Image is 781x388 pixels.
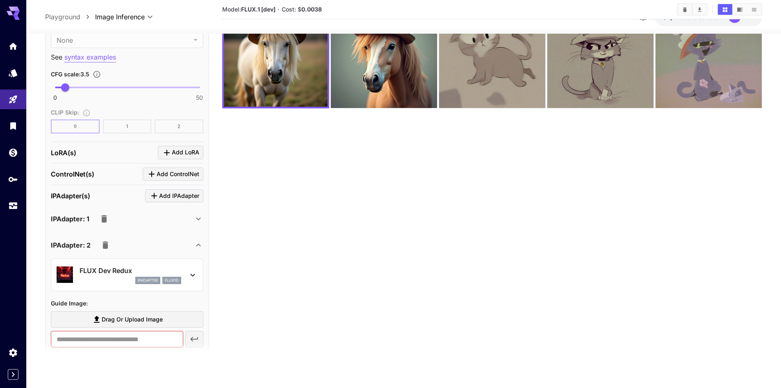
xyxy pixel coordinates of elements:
[663,14,693,21] span: $2,375.95
[157,169,199,179] span: Add ControlNet
[8,41,18,51] div: Home
[718,4,732,15] button: Show media in grid view
[224,3,328,107] img: 7ZhGqALUgAAAABJRU5ErkJggg==
[51,209,203,229] div: IPAdapter: 1
[222,6,276,13] span: Model:
[241,6,276,13] b: FLUX.1 [dev]
[57,266,73,283] img: FLUX Dev Redux
[8,201,18,211] div: Usage
[80,266,181,276] p: FLUX Dev Redux
[301,6,322,13] b: 0.0038
[57,262,198,287] div: FLUX Dev ReduxFLUX Dev ReduxipAdapterflux1d
[45,12,80,22] a: Playground
[733,4,747,15] button: Show media in video view
[8,174,18,184] div: API Keys
[145,189,203,202] button: Click to add IPAdapter
[172,147,199,158] span: Add LoRA
[51,214,89,224] p: IPAdapter: 1
[102,315,163,325] span: Drag or upload image
[45,12,95,22] nav: breadcrumb
[439,2,545,108] img: Z
[717,3,762,16] div: Show media in grid viewShow media in video viewShow media in list view
[53,94,57,102] span: 0
[692,4,707,15] button: Download All
[51,300,88,307] span: Guide Image :
[89,70,104,78] button: Adjusts how closely the generated image aligns with the input prompt. A higher value enforces str...
[51,311,203,328] label: Drag or upload image
[547,2,653,108] img: Z
[282,6,322,13] span: Cost: $
[51,240,91,250] p: IPAdapter: 2
[196,94,203,102] span: 50
[8,68,18,78] div: Models
[8,147,18,158] div: Wallet
[51,191,90,201] p: IPAdapter(s)
[8,369,18,380] button: Expand sidebar
[51,52,203,62] p: See
[747,4,761,15] button: Show media in list view
[158,146,203,159] button: Click to add LoRA
[677,3,708,16] div: Clear AllDownload All
[8,121,18,131] div: Library
[656,2,762,108] img: Z
[138,278,158,283] p: ipAdapter
[165,278,179,283] p: flux1d
[331,2,437,108] img: Z
[95,12,145,22] span: Image Inference
[51,169,94,179] p: ControlNet(s)
[143,168,203,181] button: Click to add ControlNet
[51,235,203,255] div: IPAdapter: 2
[693,14,722,21] span: credits left
[8,347,18,358] div: Settings
[51,70,89,77] span: CFG scale : 3.5
[278,5,280,14] p: ·
[51,107,203,133] div: CLIP Skip is not compatible with FLUX models.
[678,4,692,15] button: Clear All
[51,147,76,157] p: LoRA(s)
[8,94,18,105] div: Playground
[159,191,199,201] span: Add IPAdapter
[64,52,116,62] button: syntax examples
